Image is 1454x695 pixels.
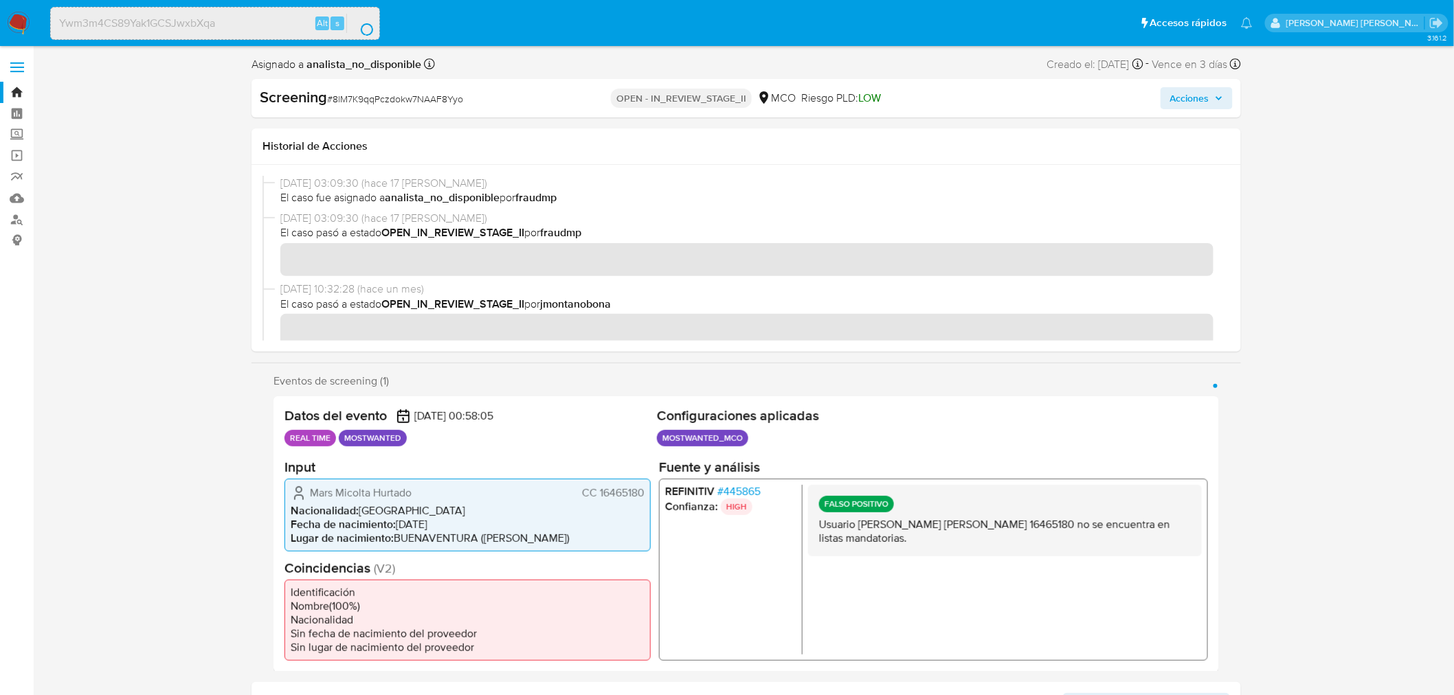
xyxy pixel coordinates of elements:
a: Notificaciones [1241,17,1253,29]
span: s [335,16,339,30]
span: Vence en 3 días [1152,57,1228,72]
p: leonardo.alvarezortiz@mercadolibre.com.co [1286,16,1425,30]
b: Screening [260,86,327,108]
button: Acciones [1161,87,1233,109]
span: - [1146,55,1150,73]
span: Asignado a [251,57,421,72]
button: search-icon [346,14,374,33]
span: Acciones [1170,87,1209,109]
a: Salir [1429,16,1444,30]
span: # 8lM7K9qqPczdokw7NAAF8Yyo [327,92,463,106]
span: Accesos rápidos [1150,16,1227,30]
input: Buscar usuario o caso... [51,14,379,32]
div: Creado el: [DATE] [1047,55,1143,73]
span: Riesgo PLD: [801,91,881,106]
b: analista_no_disponible [304,56,421,72]
span: Alt [317,16,328,30]
p: OPEN - IN_REVIEW_STAGE_II [611,89,752,108]
div: MCO [757,91,796,106]
span: LOW [858,90,881,106]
